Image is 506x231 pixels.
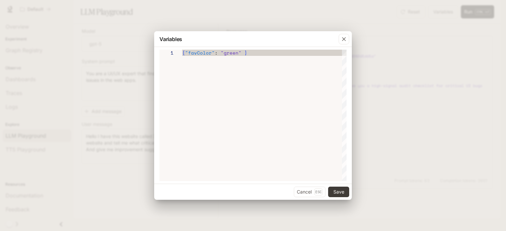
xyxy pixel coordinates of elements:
button: Save [328,187,349,197]
div: 1 [159,50,174,56]
span: } [244,49,247,56]
span: : [215,49,218,56]
p: Variables [159,35,182,43]
span: "favColor" [185,49,215,56]
span: "green" [221,49,241,56]
button: CancelEsc [294,187,325,197]
p: Esc [314,188,323,196]
span: { [182,49,185,56]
